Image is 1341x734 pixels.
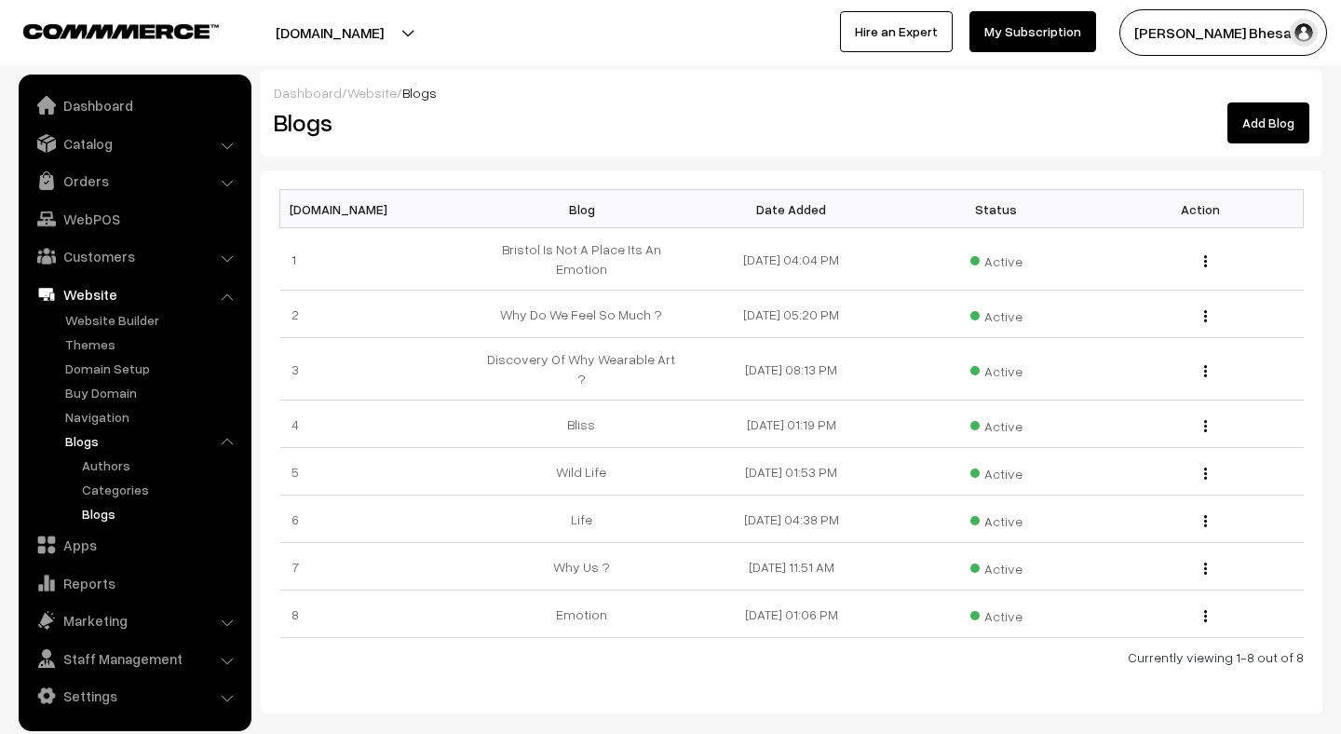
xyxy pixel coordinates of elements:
[970,412,1023,436] span: Active
[61,383,245,402] a: Buy Domain
[689,591,894,638] td: [DATE] 01:06 PM
[23,528,245,562] a: Apps
[1099,190,1304,228] th: Action
[279,647,1304,667] div: Currently viewing 1-8 out of 8
[970,459,1023,483] span: Active
[484,401,689,448] td: Bliss
[23,127,245,160] a: Catalog
[484,591,689,638] td: Emotion
[23,679,245,713] a: Settings
[274,83,1309,102] div: / /
[280,448,485,496] td: 5
[1227,102,1309,143] a: Add Blog
[280,190,485,228] th: [DOMAIN_NAME]
[689,228,894,291] td: [DATE] 04:04 PM
[61,334,245,354] a: Themes
[347,85,397,101] a: Website
[689,190,894,228] th: Date Added
[61,310,245,330] a: Website Builder
[840,11,953,52] a: Hire an Expert
[689,496,894,543] td: [DATE] 04:38 PM
[23,19,186,41] a: COMMMERCE
[61,431,245,451] a: Blogs
[689,338,894,401] td: [DATE] 08:13 PM
[280,401,485,448] td: 4
[23,566,245,600] a: Reports
[61,407,245,427] a: Navigation
[210,9,449,56] button: [DOMAIN_NAME]
[77,480,245,499] a: Categories
[1119,9,1327,56] button: [PERSON_NAME] Bhesani…
[61,359,245,378] a: Domain Setup
[689,543,894,591] td: [DATE] 11:51 AM
[970,554,1023,578] span: Active
[1204,420,1207,432] img: Menu
[1204,255,1207,267] img: Menu
[23,202,245,236] a: WebPOS
[969,11,1096,52] a: My Subscription
[1204,310,1207,322] img: Menu
[970,302,1023,326] span: Active
[1204,610,1207,622] img: Menu
[484,190,689,228] th: Blog
[274,108,601,137] h2: Blogs
[23,278,245,311] a: Website
[1204,515,1207,527] img: Menu
[970,357,1023,381] span: Active
[484,543,689,591] td: Why Us ?
[402,85,437,101] span: Blogs
[894,190,1099,228] th: Status
[23,239,245,273] a: Customers
[280,496,485,543] td: 6
[23,164,245,197] a: Orders
[689,448,894,496] td: [DATE] 01:53 PM
[970,507,1023,531] span: Active
[274,85,342,101] a: Dashboard
[689,401,894,448] td: [DATE] 01:19 PM
[77,504,245,523] a: Blogs
[23,642,245,675] a: Staff Management
[970,247,1023,271] span: Active
[280,591,485,638] td: 8
[1290,19,1318,47] img: user
[1204,365,1207,377] img: Menu
[280,291,485,338] td: 2
[280,338,485,401] td: 3
[77,455,245,475] a: Authors
[23,24,219,38] img: COMMMERCE
[689,291,894,338] td: [DATE] 05:20 PM
[484,228,689,291] td: Bristol Is Not A Place Its An Emotion
[23,604,245,637] a: Marketing
[484,448,689,496] td: Wild Life
[280,543,485,591] td: 7
[970,602,1023,626] span: Active
[1204,563,1207,575] img: Menu
[23,88,245,122] a: Dashboard
[280,228,485,291] td: 1
[1204,468,1207,480] img: Menu
[484,338,689,401] td: Discovery Of Why Wearable Art ?
[484,291,689,338] td: Why Do We Feel So Much ?
[484,496,689,543] td: Life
